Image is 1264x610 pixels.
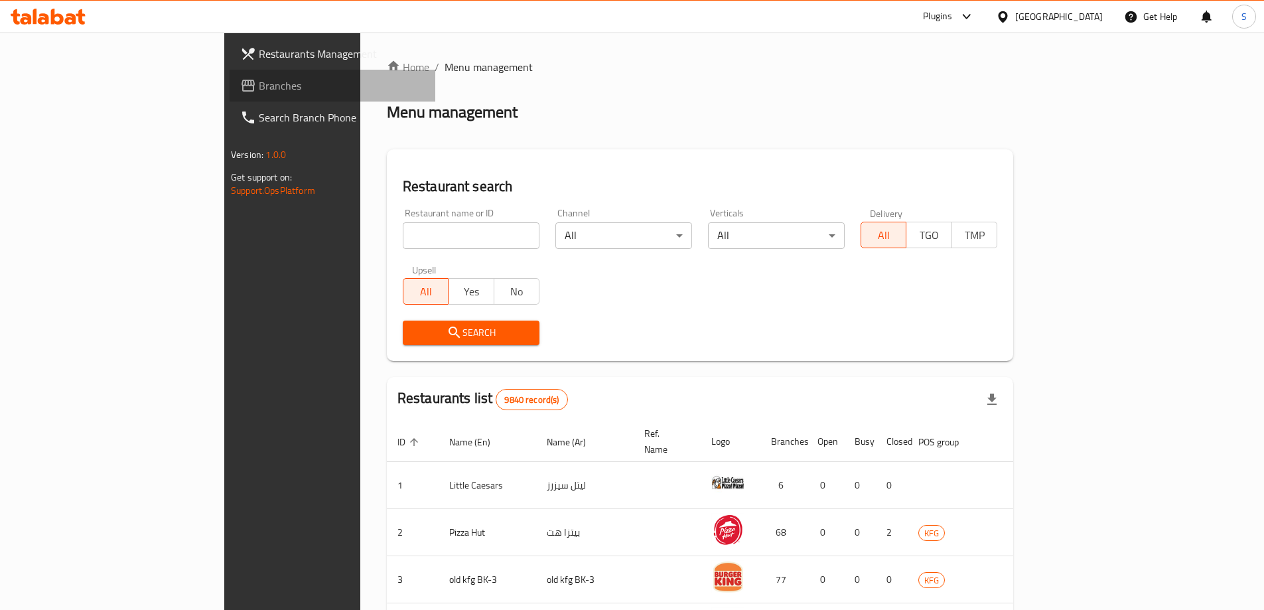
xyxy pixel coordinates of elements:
[870,208,903,218] label: Delivery
[844,556,876,603] td: 0
[555,222,692,249] div: All
[708,222,845,249] div: All
[844,421,876,462] th: Busy
[701,421,760,462] th: Logo
[906,222,951,248] button: TGO
[711,560,744,593] img: old kfg BK-3
[807,421,844,462] th: Open
[435,59,439,75] li: /
[918,434,976,450] span: POS group
[760,421,807,462] th: Branches
[500,282,534,301] span: No
[711,513,744,546] img: Pizza Hut
[230,102,435,133] a: Search Branch Phone
[876,556,908,603] td: 0
[448,278,494,305] button: Yes
[1015,9,1103,24] div: [GEOGRAPHIC_DATA]
[259,110,425,125] span: Search Branch Phone
[387,102,518,123] h2: Menu management
[536,556,634,603] td: old kfg BK-3
[876,462,908,509] td: 0
[230,38,435,70] a: Restaurants Management
[760,556,807,603] td: 77
[403,177,997,196] h2: Restaurant search
[807,556,844,603] td: 0
[412,265,437,274] label: Upsell
[951,222,997,248] button: TMP
[876,421,908,462] th: Closed
[912,226,946,245] span: TGO
[760,509,807,556] td: 68
[445,59,533,75] span: Menu management
[644,425,685,457] span: Ref. Name
[439,556,536,603] td: old kfg BK-3
[387,59,1013,75] nav: breadcrumb
[403,321,539,345] button: Search
[957,226,992,245] span: TMP
[861,222,906,248] button: All
[876,509,908,556] td: 2
[494,278,539,305] button: No
[807,509,844,556] td: 0
[760,462,807,509] td: 6
[807,462,844,509] td: 0
[976,384,1008,416] div: Export file
[265,146,286,163] span: 1.0.0
[439,462,536,509] td: Little Caesars
[397,388,568,410] h2: Restaurants list
[409,282,443,301] span: All
[844,509,876,556] td: 0
[536,462,634,509] td: ليتل سيزرز
[230,70,435,102] a: Branches
[1241,9,1247,24] span: S
[844,462,876,509] td: 0
[867,226,901,245] span: All
[711,466,744,499] img: Little Caesars
[413,325,529,341] span: Search
[496,389,567,410] div: Total records count
[923,9,952,25] div: Plugins
[403,278,449,305] button: All
[449,434,508,450] span: Name (En)
[259,46,425,62] span: Restaurants Management
[439,509,536,556] td: Pizza Hut
[403,222,539,249] input: Search for restaurant name or ID..
[231,182,315,199] a: Support.OpsPlatform
[454,282,488,301] span: Yes
[231,169,292,186] span: Get support on:
[496,394,567,406] span: 9840 record(s)
[919,573,944,588] span: KFG
[397,434,423,450] span: ID
[536,509,634,556] td: بيتزا هت
[547,434,603,450] span: Name (Ar)
[259,78,425,94] span: Branches
[919,526,944,541] span: KFG
[231,146,263,163] span: Version:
